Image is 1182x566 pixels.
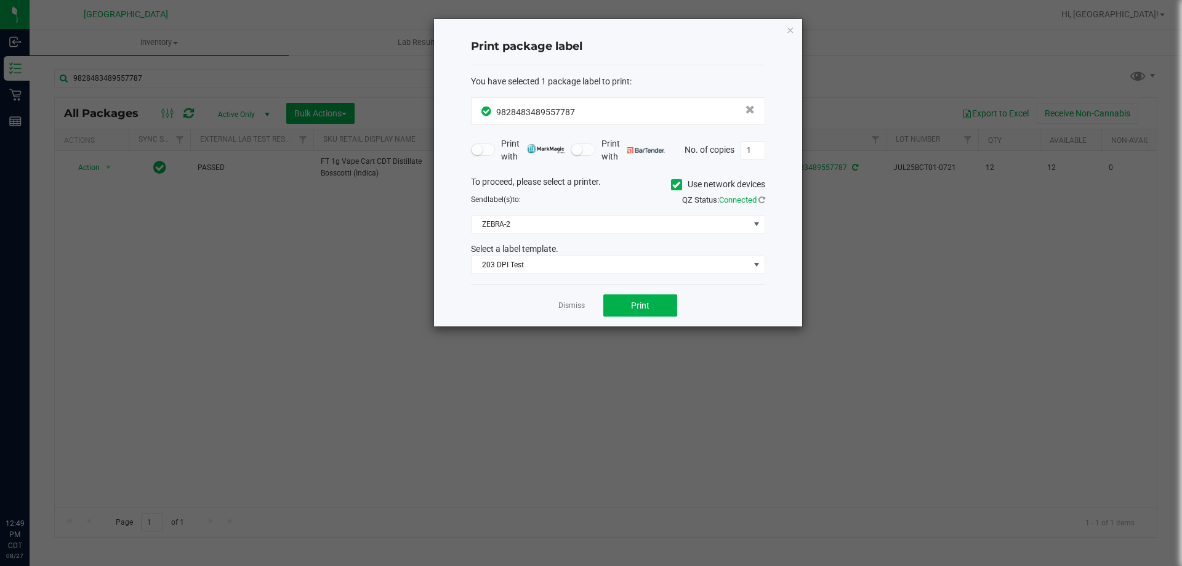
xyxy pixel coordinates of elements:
[471,75,765,88] div: :
[682,195,765,204] span: QZ Status:
[603,294,677,317] button: Print
[627,147,665,153] img: bartender.png
[12,467,49,504] iframe: Resource center
[527,144,565,153] img: mark_magic_cybra.png
[719,195,757,204] span: Connected
[501,137,565,163] span: Print with
[471,76,630,86] span: You have selected 1 package label to print
[472,216,749,233] span: ZEBRA-2
[472,256,749,273] span: 203 DPI Test
[631,301,649,310] span: Print
[496,107,575,117] span: 9828483489557787
[558,301,585,311] a: Dismiss
[471,195,521,204] span: Send to:
[671,178,765,191] label: Use network devices
[685,144,734,154] span: No. of copies
[601,137,665,163] span: Print with
[471,39,765,55] h4: Print package label
[481,105,493,118] span: In Sync
[462,243,774,256] div: Select a label template.
[488,195,512,204] span: label(s)
[462,176,774,194] div: To proceed, please select a printer.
